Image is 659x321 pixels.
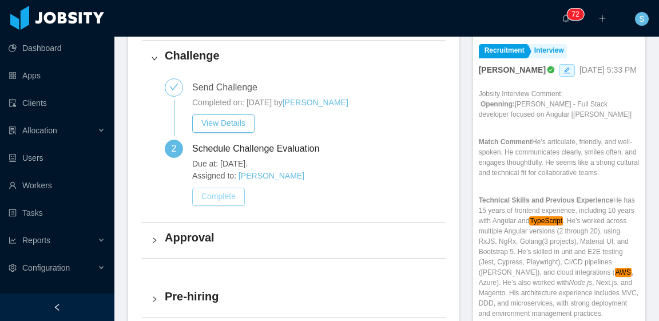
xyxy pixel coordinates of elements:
p: He’s articulate, friendly, and well-spoken. He communicates clearly, smiles often, and engages th... [479,137,640,178]
span: 2 [172,144,177,153]
div: Send Challenge [192,78,267,97]
a: [PERSON_NAME] [283,98,348,107]
em: TypeScript [529,216,563,225]
i: icon: right [151,296,158,303]
span: Reports [22,236,50,245]
i: icon: right [151,55,158,62]
h4: Approval [165,229,436,245]
span: Due at: [DATE]. [192,158,436,170]
a: icon: robotUsers [9,146,105,169]
p: 2 [575,9,579,20]
p: He has 15 years of frontend experience, including 10 years with Angular and . He’s worked across ... [479,195,640,319]
h4: Pre-hiring [165,288,436,304]
a: icon: appstoreApps [9,64,105,87]
span: Completed on: [DATE] by [192,98,283,107]
span: Configuration [22,263,70,272]
i: icon: edit [563,67,570,74]
em: AWS [615,268,632,277]
a: Complete [192,192,245,201]
button: View Details [192,114,255,133]
i: icon: right [151,237,158,244]
i: icon: line-chart [9,236,17,244]
button: Complete [192,188,245,206]
span: Assigned to: [192,170,436,182]
i: icon: plus [598,14,606,22]
span: S [639,12,644,26]
div: Schedule Challenge Evaluation [192,140,328,158]
strong: Match Comment [479,138,532,146]
i: icon: setting [9,264,17,272]
a: icon: pie-chartDashboard [9,37,105,60]
a: icon: userWorkers [9,174,105,197]
strong: [PERSON_NAME] [479,65,546,74]
span: Allocation [22,126,57,135]
a: icon: auditClients [9,92,105,114]
div: icon: rightPre-hiring [142,282,446,317]
p: 7 [571,9,575,20]
span: [DATE] 5:33 PM [579,65,637,74]
a: View Details [192,118,255,128]
p: [PERSON_NAME] - Full Stack developer focused on Angular [[PERSON_NAME]] [479,99,640,120]
i: icon: check [169,82,178,92]
div: icon: rightApproval [142,223,446,258]
em: Node.js [569,279,593,287]
i: icon: bell [562,14,570,22]
sup: 72 [567,9,583,20]
i: icon: solution [9,126,17,134]
strong: Openning: [481,100,515,108]
a: icon: profileTasks [9,201,105,224]
a: Interview [529,44,567,58]
a: Recruitment [479,44,527,58]
strong: Technical Skills and Previous Experience [479,196,613,204]
a: [PERSON_NAME] [239,171,304,180]
h4: Challenge [165,47,436,64]
div: icon: rightChallenge [142,41,446,76]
